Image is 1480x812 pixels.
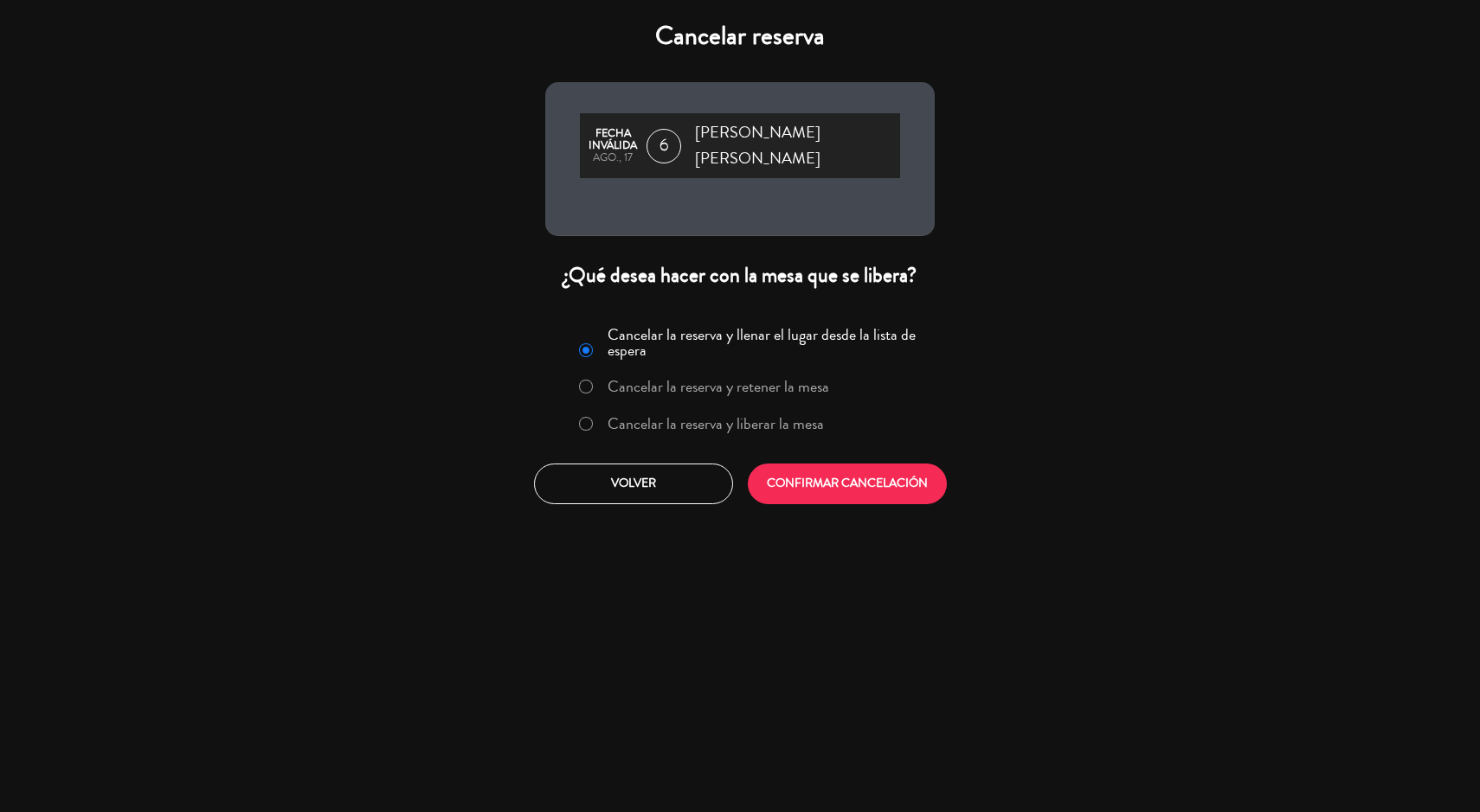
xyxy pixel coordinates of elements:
div: ¿Qué desea hacer con la mesa que se libera? [545,262,935,289]
div: Fecha inválida [589,128,638,152]
label: Cancelar la reserva y llenar el lugar desde la lista de espera [608,327,924,358]
button: Volver [534,464,733,504]
span: 6 [647,129,681,163]
button: CONFIRMAR CANCELACIÓN [748,464,947,504]
div: ago., 17 [589,152,638,164]
h4: Cancelar reserva [545,21,935,52]
span: [PERSON_NAME] [PERSON_NAME] [695,120,900,171]
label: Cancelar la reserva y liberar la mesa [608,416,824,432]
label: Cancelar la reserva y retener la mesa [608,379,829,394]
